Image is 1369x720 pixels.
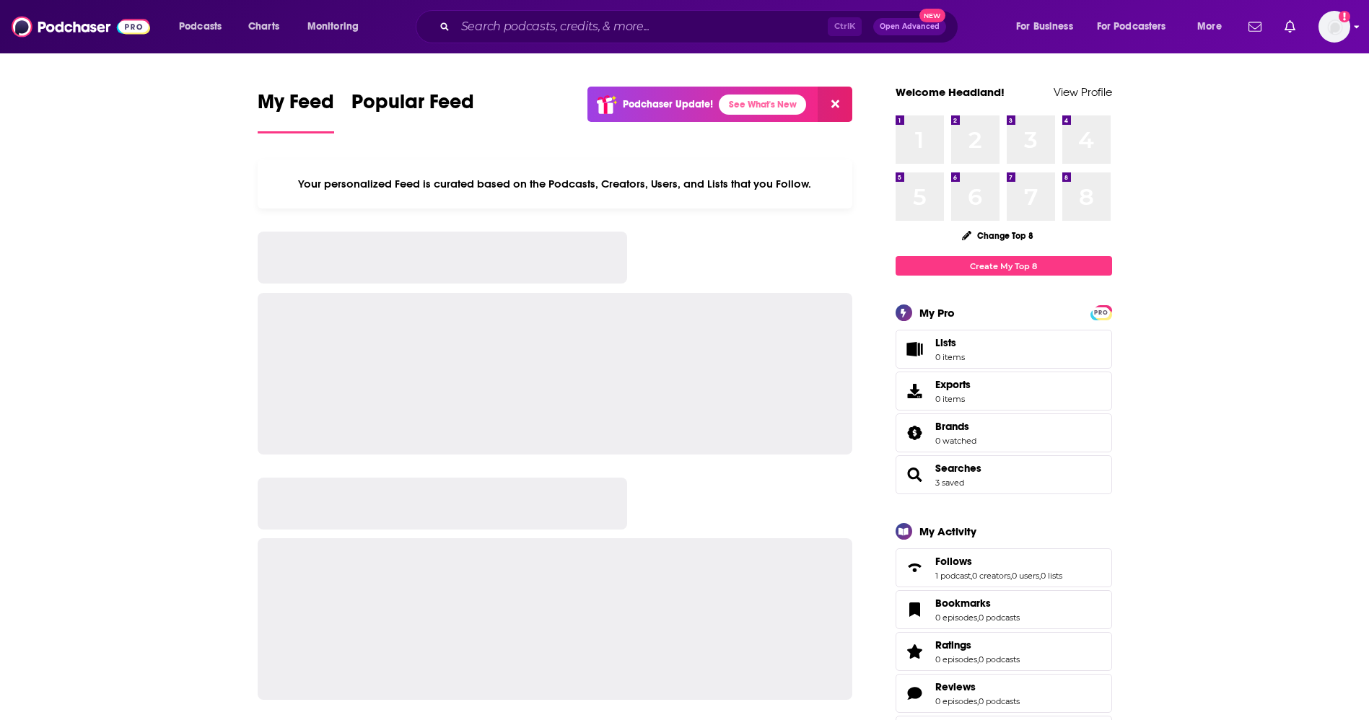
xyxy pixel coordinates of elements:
div: My Pro [919,306,955,320]
a: Lists [896,330,1112,369]
span: , [977,654,979,664]
a: 0 users [1012,571,1039,581]
button: open menu [297,15,377,38]
span: For Business [1016,17,1073,37]
a: View Profile [1054,85,1112,99]
a: Charts [239,15,288,38]
span: 0 items [935,394,971,404]
span: Lists [935,336,956,349]
a: PRO [1093,307,1110,317]
span: Bookmarks [896,590,1112,629]
a: Brands [901,423,930,443]
input: Search podcasts, credits, & more... [455,15,828,38]
span: Lists [901,339,930,359]
span: Open Advanced [880,23,940,30]
a: 0 episodes [935,654,977,664]
span: , [977,613,979,623]
a: Popular Feed [351,89,474,133]
span: 0 items [935,352,965,362]
a: 0 podcasts [979,613,1020,623]
a: Bookmarks [901,600,930,620]
a: Follows [901,558,930,578]
span: Lists [935,336,965,349]
a: 0 podcasts [979,696,1020,706]
button: Show profile menu [1318,11,1350,43]
button: open menu [169,15,240,38]
a: Searches [901,465,930,485]
a: Exports [896,372,1112,411]
span: Searches [896,455,1112,494]
a: 0 watched [935,436,976,446]
a: Reviews [901,683,930,703]
span: Reviews [896,674,1112,713]
span: New [919,9,945,22]
a: Create My Top 8 [896,256,1112,276]
span: , [1010,571,1012,581]
span: Brands [935,420,969,433]
span: More [1197,17,1222,37]
span: Popular Feed [351,89,474,123]
span: Monitoring [307,17,359,37]
button: Change Top 8 [953,227,1043,245]
span: Follows [896,548,1112,587]
span: , [1039,571,1041,581]
a: Show notifications dropdown [1279,14,1301,39]
img: User Profile [1318,11,1350,43]
span: , [977,696,979,706]
a: 1 podcast [935,571,971,581]
span: Exports [935,378,971,391]
a: 0 lists [1041,571,1062,581]
a: Show notifications dropdown [1243,14,1267,39]
a: My Feed [258,89,334,133]
span: Bookmarks [935,597,991,610]
span: Ctrl K [828,17,862,36]
a: 3 saved [935,478,964,488]
span: Exports [901,381,930,401]
a: See What's New [719,95,806,115]
a: 0 podcasts [979,654,1020,664]
a: Ratings [901,641,930,662]
button: open menu [1088,15,1187,38]
a: 0 episodes [935,613,977,623]
svg: Add a profile image [1339,11,1350,22]
span: Charts [248,17,279,37]
a: Welcome Headland! [896,85,1005,99]
button: open menu [1006,15,1091,38]
p: Podchaser Update! [623,98,713,110]
span: Follows [935,555,972,568]
span: Ratings [896,632,1112,671]
span: Reviews [935,680,976,693]
span: Logged in as headlandconsultancy [1318,11,1350,43]
a: Searches [935,462,981,475]
div: Search podcasts, credits, & more... [429,10,972,43]
span: Brands [896,413,1112,452]
a: Reviews [935,680,1020,693]
a: 0 creators [972,571,1010,581]
span: Ratings [935,638,971,651]
span: For Podcasters [1097,17,1166,37]
div: My Activity [919,524,976,538]
a: Bookmarks [935,597,1020,610]
div: Your personalized Feed is curated based on the Podcasts, Creators, Users, and Lists that you Follow. [258,159,853,208]
span: , [971,571,972,581]
button: Open AdvancedNew [873,18,946,35]
a: Brands [935,420,976,433]
a: Ratings [935,638,1020,651]
img: Podchaser - Follow, Share and Rate Podcasts [12,13,150,40]
button: open menu [1187,15,1240,38]
span: Podcasts [179,17,222,37]
span: My Feed [258,89,334,123]
a: Follows [935,555,1062,568]
a: 0 episodes [935,696,977,706]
